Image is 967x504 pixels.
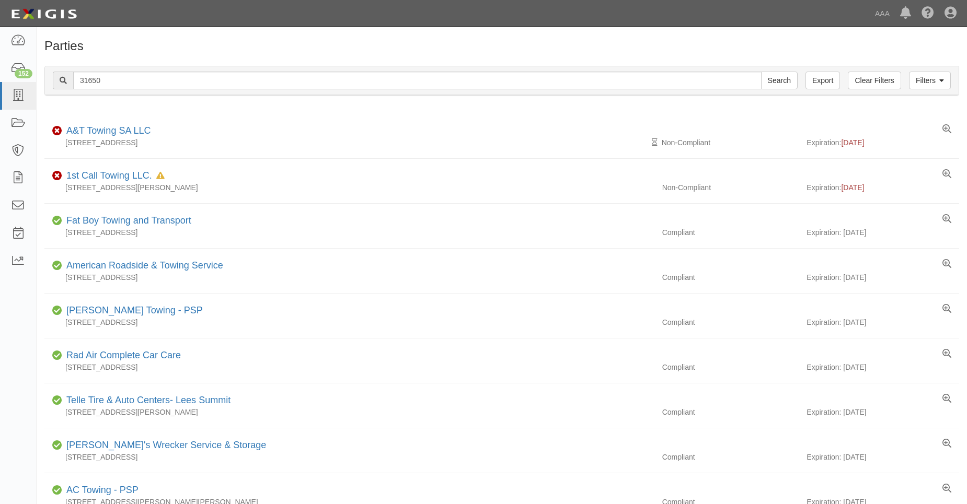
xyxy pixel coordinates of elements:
[66,305,203,315] a: [PERSON_NAME] Towing - PSP
[66,485,139,495] a: AC Towing - PSP
[15,69,32,78] div: 152
[44,452,654,462] div: [STREET_ADDRESS]
[841,183,864,192] span: [DATE]
[52,487,62,494] i: Compliant
[942,484,951,494] a: View results summary
[52,262,62,269] i: Compliant
[942,394,951,404] a: View results summary
[807,452,959,462] div: Expiration: [DATE]
[654,407,807,417] div: Compliant
[62,439,266,452] div: Leo's Wrecker Service & Storage
[44,272,654,283] div: [STREET_ADDRESS]
[62,349,181,362] div: Rad Air Complete Car Care
[66,260,223,271] a: American Roadside & Towing Service
[73,72,762,89] input: Search
[805,72,840,89] a: Export
[761,72,798,89] input: Search
[8,5,80,24] img: logo-5460c22ac91f19d4615b14bd174203de0afe785f0fc80cf4dbbc73dc1793850b.png
[52,442,62,449] i: Compliant
[654,272,807,283] div: Compliant
[52,127,62,135] i: Non-Compliant
[62,304,203,318] div: Rivera's Towing - PSP
[66,350,181,360] a: Rad Air Complete Car Care
[841,138,864,147] span: [DATE]
[66,215,191,226] a: Fat Boy Towing and Transport
[942,439,951,449] a: View results summary
[922,7,934,20] i: Help Center - Complianz
[870,3,895,24] a: AAA
[66,395,231,405] a: Telle Tire & Auto Centers- Lees Summit
[44,362,654,372] div: [STREET_ADDRESS]
[62,169,165,183] div: 1st Call Towing LLC.
[62,394,231,407] div: Telle Tire & Auto Centers- Lees Summit
[807,182,959,193] div: Expiration:
[942,169,951,180] a: View results summary
[942,124,951,135] a: View results summary
[52,352,62,359] i: Compliant
[156,172,165,180] i: In Default since 09/02/2025
[52,172,62,180] i: Non-Compliant
[44,39,959,53] h1: Parties
[942,304,951,314] a: View results summary
[62,124,151,138] div: A&T Towing SA LLC
[62,214,191,228] div: Fat Boy Towing and Transport
[44,137,654,148] div: [STREET_ADDRESS]
[807,137,959,148] div: Expiration:
[807,407,959,417] div: Expiration: [DATE]
[807,317,959,327] div: Expiration: [DATE]
[62,259,223,273] div: American Roadside & Towing Service
[654,227,807,238] div: Compliant
[654,182,807,193] div: Non-Compliant
[44,407,654,417] div: [STREET_ADDRESS][PERSON_NAME]
[66,125,151,136] a: A&T Towing SA LLC
[807,362,959,372] div: Expiration: [DATE]
[942,349,951,359] a: View results summary
[66,170,152,181] a: 1st Call Towing LLC.
[909,72,951,89] a: Filters
[654,362,807,372] div: Compliant
[52,307,62,314] i: Compliant
[654,137,807,148] div: Non-Compliant
[654,452,807,462] div: Compliant
[52,217,62,225] i: Compliant
[62,484,139,497] div: AC Towing - PSP
[44,317,654,327] div: [STREET_ADDRESS]
[654,317,807,327] div: Compliant
[52,397,62,404] i: Compliant
[652,139,658,146] i: Pending Review
[942,259,951,269] a: View results summary
[807,272,959,283] div: Expiration: [DATE]
[66,440,266,450] a: [PERSON_NAME]'s Wrecker Service & Storage
[848,72,901,89] a: Clear Filters
[44,182,654,193] div: [STREET_ADDRESS][PERSON_NAME]
[942,214,951,225] a: View results summary
[44,227,654,238] div: [STREET_ADDRESS]
[807,227,959,238] div: Expiration: [DATE]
